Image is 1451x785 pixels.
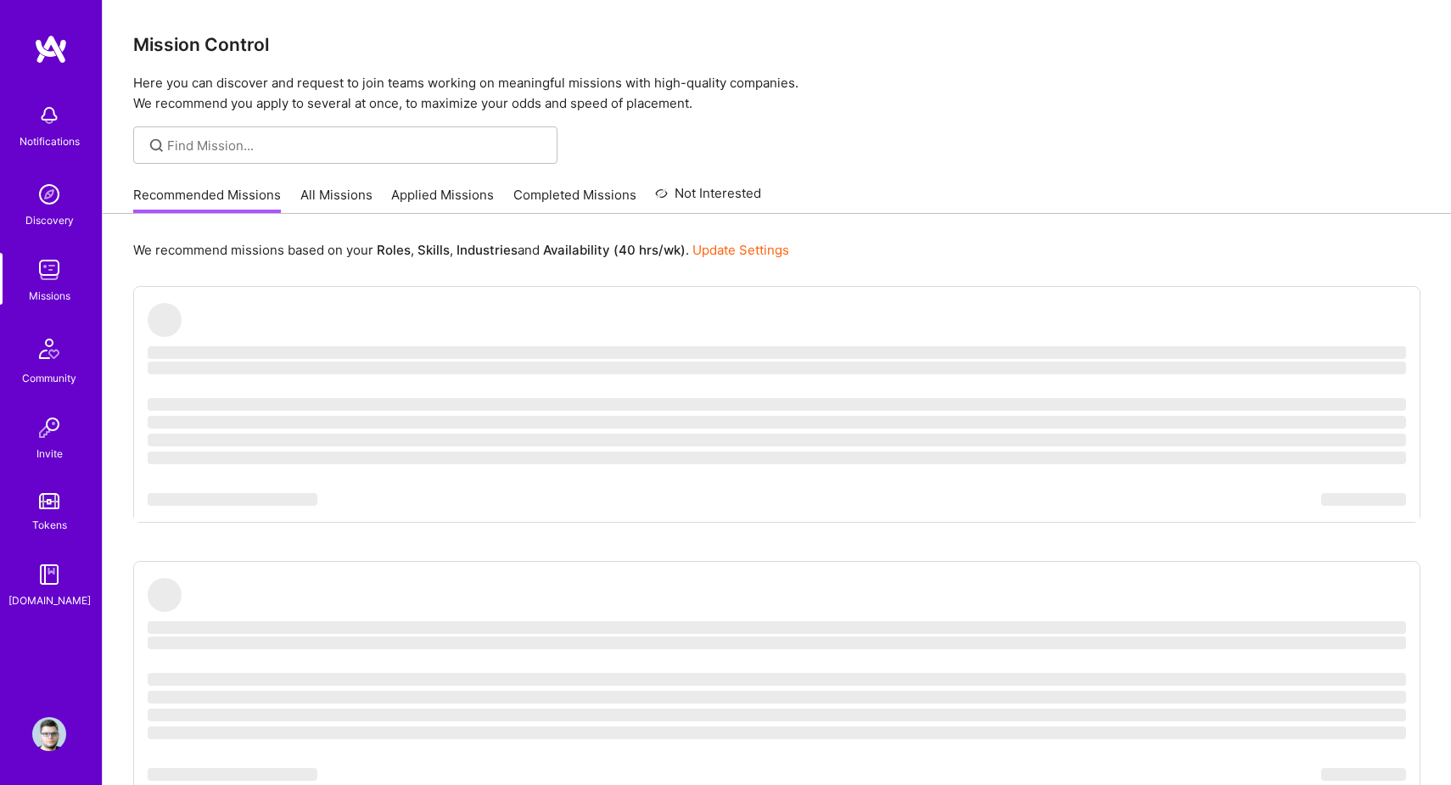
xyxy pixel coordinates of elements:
img: Invite [32,411,66,445]
img: teamwork [32,253,66,287]
b: Roles [377,242,411,258]
a: User Avatar [28,717,70,751]
img: User Avatar [32,717,66,751]
b: Industries [457,242,518,258]
img: Community [29,328,70,369]
div: Community [22,369,76,387]
a: Update Settings [692,242,789,258]
i: icon SearchGrey [147,136,166,155]
p: Here you can discover and request to join teams working on meaningful missions with high-quality ... [133,73,1420,114]
a: All Missions [300,186,373,214]
img: tokens [39,493,59,509]
input: Find Mission... [167,137,545,154]
img: discovery [32,177,66,211]
a: Not Interested [655,183,761,214]
div: [DOMAIN_NAME] [8,592,91,609]
b: Skills [417,242,450,258]
div: Invite [36,445,63,463]
div: Discovery [25,211,74,229]
p: We recommend missions based on your , , and . [133,241,789,259]
div: Notifications [20,132,80,150]
div: Tokens [32,516,67,534]
h3: Mission Control [133,34,1420,55]
img: logo [34,34,68,64]
img: guide book [32,558,66,592]
a: Completed Missions [513,186,636,214]
img: bell [32,98,66,132]
div: Missions [29,287,70,305]
b: Availability (40 hrs/wk) [543,242,686,258]
a: Applied Missions [391,186,494,214]
a: Recommended Missions [133,186,281,214]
